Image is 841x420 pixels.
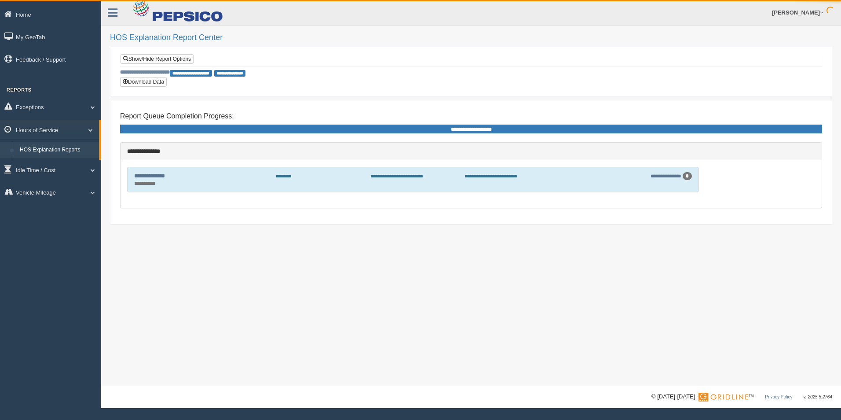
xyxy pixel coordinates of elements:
a: Privacy Policy [765,394,792,399]
a: Show/Hide Report Options [121,54,194,64]
img: Gridline [698,393,748,402]
a: HOS Violation Audit Reports [16,158,99,173]
h2: HOS Explanation Report Center [110,33,832,42]
button: Download Data [120,77,167,87]
h4: Report Queue Completion Progress: [120,112,822,120]
span: v. 2025.5.2764 [804,394,832,399]
a: HOS Explanation Reports [16,142,99,158]
div: © [DATE]-[DATE] - ™ [651,392,832,402]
